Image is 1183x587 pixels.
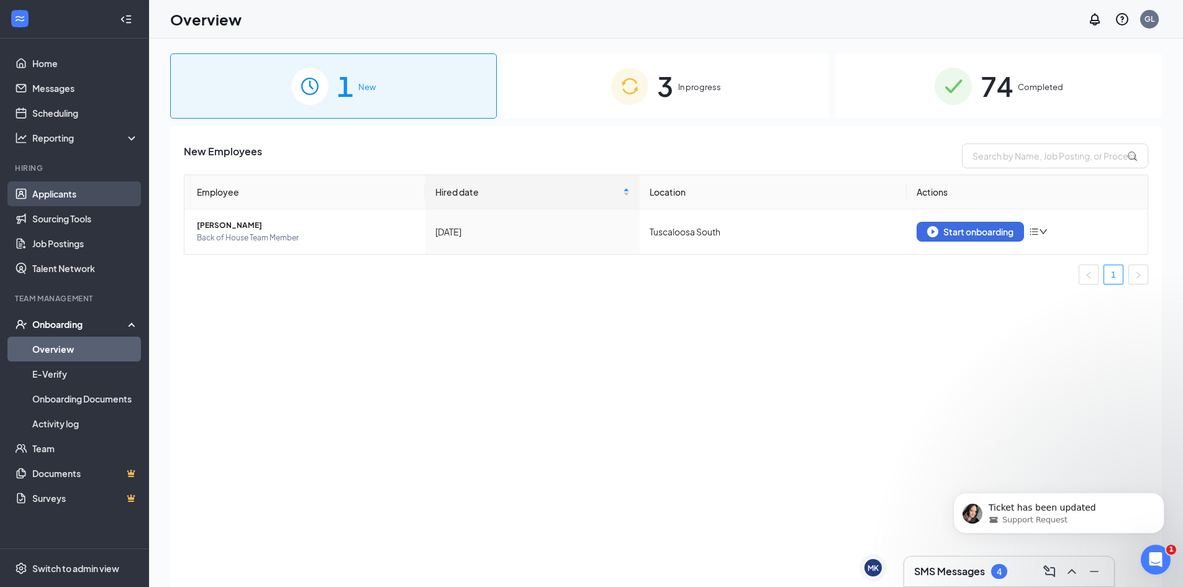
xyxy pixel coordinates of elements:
a: Scheduling [32,101,138,125]
span: 1 [1166,545,1176,555]
span: 74 [981,65,1013,107]
svg: UserCheck [15,318,27,330]
a: 1 [1104,265,1123,284]
iframe: Intercom notifications message [935,466,1183,553]
span: Completed [1018,81,1063,93]
div: Hiring [15,163,136,173]
a: Sourcing Tools [32,206,138,231]
li: Next Page [1128,265,1148,284]
a: Home [32,51,138,76]
div: Reporting [32,132,139,144]
a: E-Verify [32,362,138,386]
div: MK [868,563,879,573]
span: bars [1029,227,1039,237]
button: ChevronUp [1062,562,1082,581]
a: Overview [32,337,138,362]
iframe: Intercom live chat [1141,545,1171,575]
svg: Minimize [1087,564,1102,579]
svg: WorkstreamLogo [14,12,26,25]
span: In progress [678,81,721,93]
a: Team [32,436,138,461]
a: Applicants [32,181,138,206]
div: Onboarding [32,318,128,330]
div: Team Management [15,293,136,304]
a: Activity log [32,411,138,436]
span: New [358,81,376,93]
th: Location [640,175,907,209]
span: [PERSON_NAME] [197,219,415,232]
a: Onboarding Documents [32,386,138,411]
h3: SMS Messages [914,565,985,578]
a: Messages [32,76,138,101]
span: right [1135,271,1142,279]
svg: ComposeMessage [1042,564,1057,579]
span: down [1039,227,1048,236]
svg: Notifications [1087,12,1102,27]
button: left [1079,265,1099,284]
div: Start onboarding [927,226,1013,237]
a: Talent Network [32,256,138,281]
a: Job Postings [32,231,138,256]
svg: Collapse [120,13,132,25]
li: Previous Page [1079,265,1099,284]
div: Switch to admin view [32,562,119,575]
button: right [1128,265,1148,284]
th: Actions [907,175,1148,209]
svg: Analysis [15,132,27,144]
button: ComposeMessage [1040,562,1059,581]
button: Minimize [1084,562,1104,581]
td: Tuscaloosa South [640,209,907,254]
span: 1 [337,65,353,107]
svg: QuestionInfo [1115,12,1130,27]
span: Back of House Team Member [197,232,415,244]
div: [DATE] [435,225,630,239]
span: left [1085,271,1092,279]
li: 1 [1104,265,1123,284]
th: Employee [184,175,425,209]
div: GL [1144,14,1154,24]
svg: ChevronUp [1064,564,1079,579]
button: Start onboarding [917,222,1024,242]
input: Search by Name, Job Posting, or Process [962,143,1148,168]
h1: Overview [170,9,242,30]
span: New Employees [184,143,262,168]
a: SurveysCrown [32,486,138,511]
span: 3 [657,65,673,107]
div: 4 [997,567,1002,577]
span: Hired date [435,185,620,199]
a: DocumentsCrown [32,461,138,486]
svg: Settings [15,562,27,575]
